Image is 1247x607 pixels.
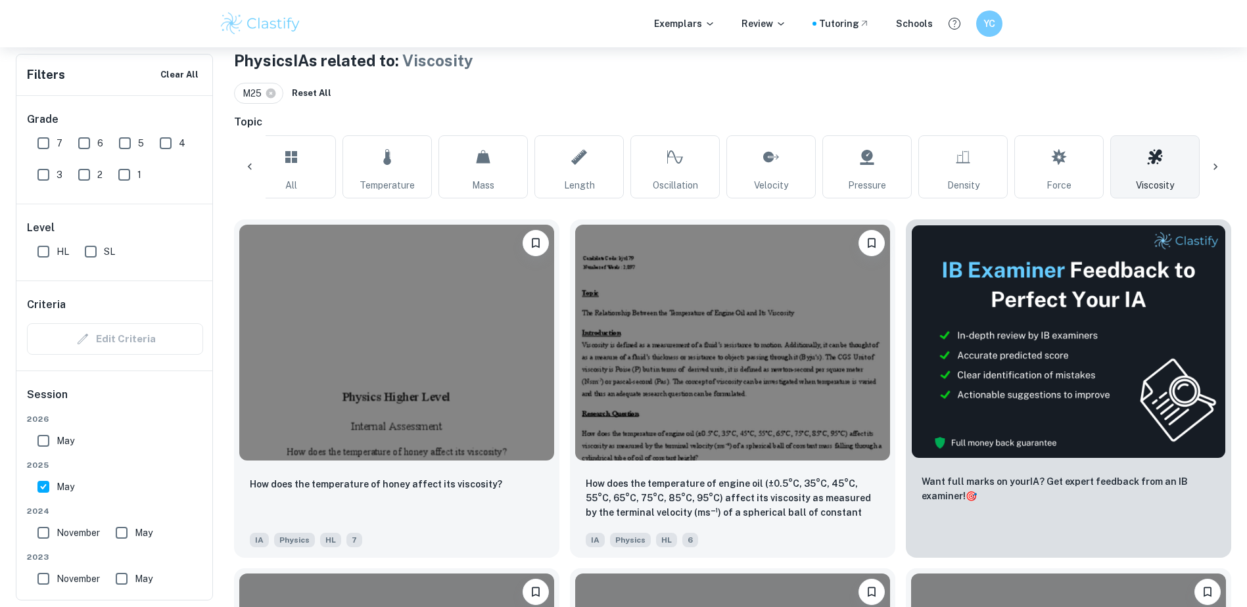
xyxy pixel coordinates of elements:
span: 6 [97,136,103,150]
span: 7 [57,136,62,150]
h6: Level [27,220,203,236]
a: BookmarkHow does the temperature of honey affect its viscosity?IAPhysicsHL7 [234,219,559,558]
span: 2026 [27,413,203,425]
p: Want full marks on your IA ? Get expert feedback from an IB examiner! [922,474,1215,503]
span: 2 [97,168,103,182]
span: May [57,480,74,494]
span: Physics [274,533,315,547]
span: November [57,526,100,540]
button: Bookmark [523,579,549,605]
span: Velocity [754,178,788,192]
a: ThumbnailWant full marks on yourIA? Get expert feedback from an IB examiner! [906,219,1231,558]
a: Tutoring [819,16,870,31]
span: 2024 [27,505,203,517]
div: Criteria filters are unavailable when searching by topic [27,323,203,355]
button: Bookmark [1194,579,1221,605]
span: HL [320,533,341,547]
span: Pressure [848,178,886,192]
p: Exemplars [654,16,715,31]
img: Thumbnail [911,225,1226,459]
button: Bookmark [523,230,549,256]
button: Reset All [289,83,335,103]
button: Bookmark [859,230,885,256]
button: Help and Feedback [943,12,966,35]
span: May [135,526,153,540]
span: Physics [610,533,651,547]
span: HL [656,533,677,547]
span: IA [586,533,605,547]
h6: Grade [27,112,203,127]
div: M25 [234,83,283,104]
p: How does the temperature of engine oil (±0.5°C, 35°C, 45°C, 55°C, 65°C, 75°C, 85°C, 95°C) affect ... [586,476,880,521]
span: Force [1047,178,1071,192]
span: 2025 [27,459,203,471]
span: Mass [472,178,494,192]
h6: Criteria [27,297,66,313]
span: 7 [346,533,362,547]
span: May [57,434,74,448]
img: Clastify logo [219,11,302,37]
span: Density [947,178,979,192]
a: Schools [896,16,933,31]
span: HL [57,244,69,259]
span: 2023 [27,551,203,563]
span: November [57,572,100,586]
span: 4 [179,136,185,150]
span: Viscosity [402,51,473,70]
h6: Session [27,387,203,413]
h6: Filters [27,66,65,84]
span: May [135,572,153,586]
button: Clear All [157,65,202,85]
span: Temperature [360,178,415,192]
span: Oscillation [653,178,698,192]
span: 1 [137,168,141,182]
span: M25 [243,86,268,101]
span: SL [104,244,115,259]
span: Length [564,178,595,192]
h6: Topic [234,114,1231,130]
span: All [285,178,297,192]
span: 3 [57,168,62,182]
span: Viscosity [1136,178,1174,192]
img: Physics IA example thumbnail: How does the temperature of engine oil ( [575,225,890,461]
span: 5 [138,136,144,150]
button: YC [976,11,1002,37]
span: 🎯 [966,491,977,501]
p: How does the temperature of honey affect its viscosity? [250,477,502,491]
button: Bookmark [859,579,885,605]
a: BookmarkHow does the temperature of engine oil (±0.5°C, 35°C, 45°C, 55°C, 65°C, 75°C, 85°C, 95°C)... [570,219,895,558]
p: Review [741,16,786,31]
h6: YC [981,16,997,31]
span: 6 [682,533,698,547]
img: Physics IA example thumbnail: How does the temperature of honey affect [239,225,554,461]
span: IA [250,533,269,547]
h1: Physics IAs related to: [234,49,1231,72]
